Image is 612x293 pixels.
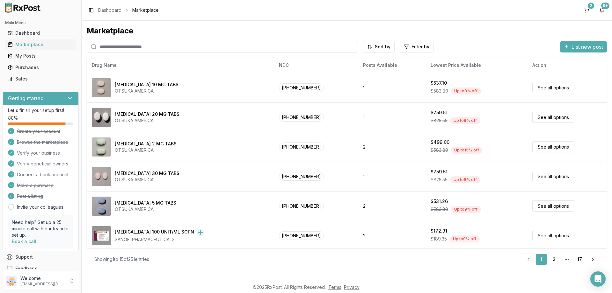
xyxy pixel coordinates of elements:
span: Create your account [17,128,60,135]
p: Welcome [20,275,65,282]
div: Sales [8,76,74,82]
span: 88 % [8,115,18,121]
span: $583.80 [431,88,448,94]
div: Marketplace [8,41,74,48]
td: 2 [358,191,426,221]
a: Privacy [344,284,360,290]
div: [MEDICAL_DATA] 2 MG TABS [115,141,177,147]
button: 2 [581,5,592,15]
button: Dashboard [3,28,79,38]
div: $499.00 [431,139,449,145]
span: $189.35 [431,236,447,242]
a: See all options [532,82,574,93]
div: Up to 9 % off [449,235,480,242]
a: See all options [532,141,574,152]
button: Purchases [3,62,79,73]
span: $583.80 [431,147,448,153]
a: Book a call [12,239,36,244]
img: Abilify 20 MG TABS [92,108,111,127]
a: Invite your colleagues [17,204,63,210]
span: List new post [572,43,603,51]
a: List new post [560,44,607,51]
div: Showing 1 to 15 of 251 entries [94,256,149,262]
a: Terms [328,284,341,290]
div: Purchases [8,64,74,71]
div: [MEDICAL_DATA] 30 MG TABS [115,170,179,177]
div: OTSUKA AMERICA [115,177,179,183]
span: [PHONE_NUMBER] [279,83,324,92]
div: OTSUKA AMERICA [115,88,178,94]
button: Filter by [400,41,433,52]
div: 9+ [601,3,609,9]
p: Need help? Set up a 25 minute call with our team to set up. [12,219,69,238]
span: [PHONE_NUMBER] [279,202,324,210]
a: Dashboard [98,7,121,13]
div: $759.51 [431,109,448,116]
a: See all options [532,171,574,182]
nav: breadcrumb [98,7,159,13]
span: $825.55 [431,177,448,183]
img: RxPost Logo [3,3,43,13]
img: Abilify 5 MG TABS [92,197,111,216]
a: See all options [532,200,574,212]
div: $172.31 [431,228,447,234]
div: [MEDICAL_DATA] 100 UNIT/ML SOPN [115,229,194,236]
button: Feedback [3,263,79,274]
span: $825.55 [431,117,448,124]
span: Filter by [412,44,429,50]
button: Marketplace [3,39,79,50]
a: Dashboard [5,27,76,39]
span: Post a listing [17,193,43,199]
span: Feedback [15,265,37,272]
a: 1 [535,254,547,265]
img: Abilify 30 MG TABS [92,167,111,186]
span: Connect a bank account [17,171,69,178]
h3: Getting started [8,94,44,102]
button: 9+ [597,5,607,15]
a: See all options [532,112,574,123]
td: 2 [358,132,426,162]
nav: pagination [523,254,599,265]
button: Support [3,251,79,263]
button: Sales [3,74,79,84]
img: Abilify 2 MG TABS [92,137,111,157]
span: Sort by [375,44,390,50]
span: Make a purchase [17,182,54,189]
a: Go to next page [586,254,599,265]
p: Let's finish your setup first! [8,107,73,114]
button: Sort by [363,41,395,52]
a: See all options [532,230,574,241]
div: $531.26 [431,198,448,205]
a: Purchases [5,62,76,73]
div: $537.10 [431,80,447,86]
div: [MEDICAL_DATA] 5 MG TABS [115,200,176,206]
td: 1 [358,162,426,191]
div: My Posts [8,53,74,59]
span: $583.80 [431,206,448,213]
span: Verify your business [17,150,60,156]
div: Marketplace [87,26,607,36]
th: Action [527,58,607,73]
div: [MEDICAL_DATA] 10 MG TABS [115,81,178,88]
td: 1 [358,73,426,102]
span: Browse the marketplace [17,139,68,145]
div: Open Intercom Messenger [590,271,606,287]
div: Dashboard [8,30,74,36]
div: Up to 9 % off [451,206,481,213]
button: My Posts [3,51,79,61]
td: 1 [358,102,426,132]
div: [MEDICAL_DATA] 20 MG TABS [115,111,179,117]
a: 17 [574,254,585,265]
a: My Posts [5,50,76,62]
div: OTSUKA AMERICA [115,147,177,153]
p: [EMAIL_ADDRESS][DOMAIN_NAME] [20,282,65,287]
img: Admelog SoloStar 100 UNIT/ML SOPN [92,226,111,245]
span: Marketplace [132,7,159,13]
a: Marketplace [5,39,76,50]
div: $759.51 [431,169,448,175]
div: Up to 8 % off [451,87,481,94]
th: Posts Available [358,58,426,73]
a: 2 [548,254,560,265]
td: 2 [358,221,426,250]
